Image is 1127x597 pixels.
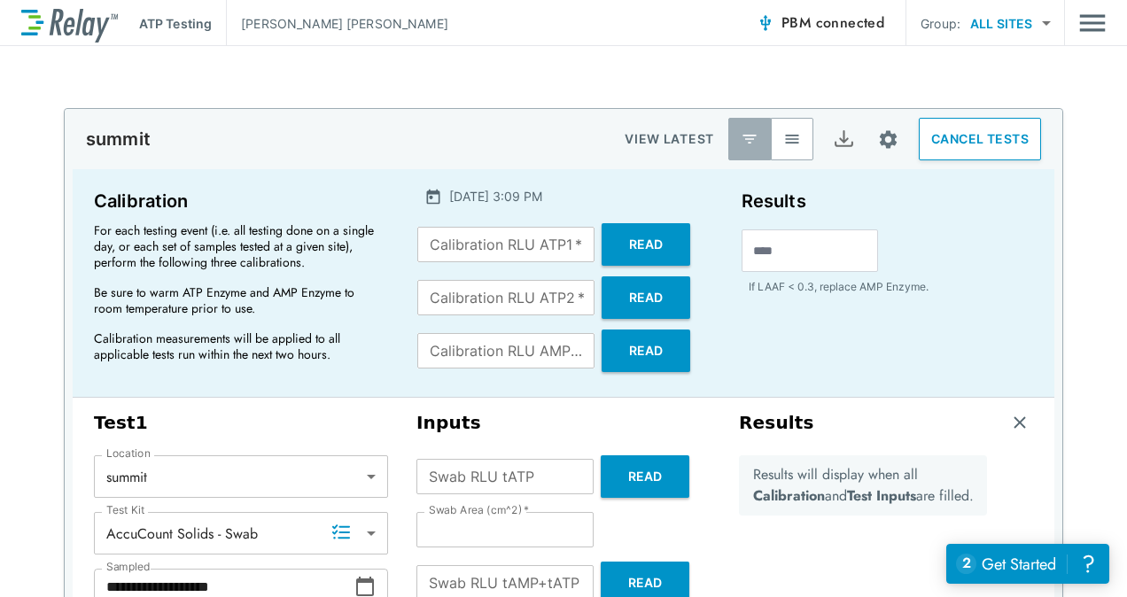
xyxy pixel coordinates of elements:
[94,516,388,551] div: AccuCount Solids - Swab
[865,116,912,163] button: Site setup
[86,128,151,150] p: summit
[1011,414,1029,431] img: Remove
[94,330,377,362] p: Calibration measurements will be applied to all applicable tests run within the next two hours.
[241,14,448,33] p: [PERSON_NAME] [PERSON_NAME]
[94,412,388,434] h3: Test 1
[139,14,212,33] p: ATP Testing
[416,412,711,434] h3: Inputs
[847,485,916,506] b: Test Inputs
[822,118,865,160] button: Export
[429,504,529,516] label: Swab Area (cm^2)
[757,14,774,32] img: Connected Icon
[94,459,388,494] div: summit
[742,187,1033,215] p: Results
[739,412,814,434] h3: Results
[921,14,960,33] p: Group:
[106,504,145,516] label: Test Kit
[602,330,690,372] button: Read
[781,11,884,35] span: PBM
[21,4,118,43] img: LuminUltra Relay
[424,188,442,205] img: Calender Icon
[816,12,885,33] span: connected
[1079,6,1106,40] button: Main menu
[783,130,801,148] img: View All
[741,130,758,148] img: Latest
[602,276,690,319] button: Read
[625,128,714,150] p: VIEW LATEST
[1079,6,1106,40] img: Drawer Icon
[877,128,899,151] img: Settings Icon
[919,118,1041,160] button: CANCEL TESTS
[946,544,1109,584] iframe: Resource center
[94,187,385,215] p: Calibration
[753,485,825,506] b: Calibration
[106,447,151,460] label: Location
[749,279,1033,295] p: If LAAF < 0.3, replace AMP Enzyme.
[94,284,377,316] p: Be sure to warm ATP Enzyme and AMP Enzyme to room temperature prior to use.
[94,222,377,270] p: For each testing event (i.e. all testing done on a single day, or each set of samples tested at a...
[750,5,891,41] button: PBM connected
[602,223,690,266] button: Read
[601,455,689,498] button: Read
[833,128,855,151] img: Export Icon
[449,187,542,205] p: [DATE] 3:09 PM
[106,561,151,573] label: Sampled
[753,464,974,507] p: Results will display when all and are filled.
